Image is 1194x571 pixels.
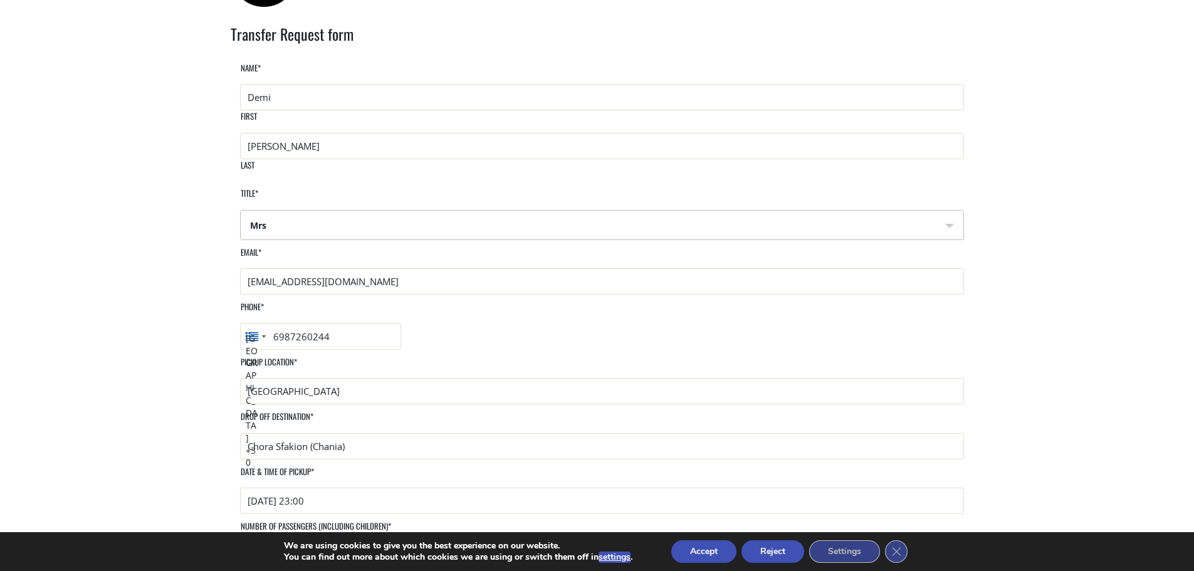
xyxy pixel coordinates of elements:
button: Reject [741,540,804,563]
label: Number of passengers (including children) [240,520,391,542]
button: settings [599,552,631,563]
label: Date & time of pickup [240,466,314,488]
button: Settings [809,540,880,563]
span: [GEOGRAPHIC_DATA] +30 [246,332,258,469]
div: Selected country [241,324,270,349]
label: Title [240,187,258,209]
label: First [240,110,257,132]
label: Phone [240,301,264,323]
label: Email [240,246,261,268]
button: Close GDPR Cookie Banner [885,540,908,563]
h2: Transfer Request form [231,23,964,62]
input: +30 691 234 5678 [240,323,401,350]
span: Mrs [241,211,963,241]
p: We are using cookies to give you the best experience on our website. [284,540,632,552]
button: Accept [671,540,736,563]
label: Pickup location [240,356,297,378]
label: Last [240,159,254,181]
p: You can find out more about which cookies we are using or switch them off in . [284,552,632,563]
label: Name [240,62,261,84]
label: Drop off destination [240,411,313,432]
